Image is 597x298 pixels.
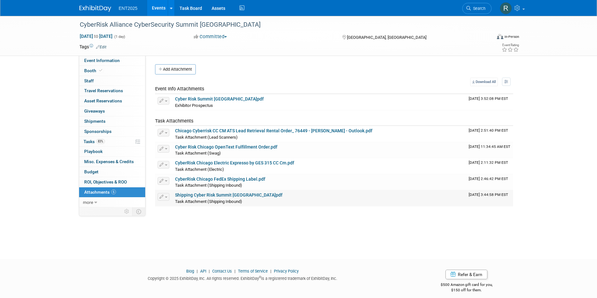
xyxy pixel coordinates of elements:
span: Playbook [84,149,103,154]
button: Committed [192,33,229,40]
span: Task Attachment (Lead Scanners) [175,135,238,140]
img: Randy McDonald [500,2,512,14]
span: Task Attachment (Electric) [175,167,224,172]
a: Cyber Risk Summit [GEOGRAPHIC_DATA]pdf [175,96,264,101]
span: [GEOGRAPHIC_DATA], [GEOGRAPHIC_DATA] [347,35,426,40]
a: ROI, Objectives & ROO [79,177,145,187]
a: Download All [470,78,498,86]
a: Travel Reservations [79,86,145,96]
span: 6 [111,190,116,194]
div: $150 off for them. [415,288,518,293]
span: Shipments [84,119,105,124]
a: Edit [96,45,106,49]
span: [DATE] [DATE] [79,33,113,39]
span: Task Attachment (Swag) [175,151,221,156]
span: Budget [84,169,98,174]
div: In-Person [504,34,519,39]
span: Booth [84,68,104,73]
span: to [93,34,99,39]
span: ROI, Objectives & ROO [84,179,127,184]
div: Event Rating [502,44,519,47]
td: Upload Timestamp [466,174,513,190]
a: Budget [79,167,145,177]
span: Staff [84,78,94,83]
span: Task Attachments [155,118,193,124]
span: Asset Reservations [84,98,122,103]
a: Terms of Service [238,269,268,274]
span: 83% [96,139,105,144]
div: Event Format [454,33,519,43]
a: Sponsorships [79,127,145,136]
span: Travel Reservations [84,88,123,93]
span: Upload Timestamp [469,192,508,197]
a: Misc. Expenses & Credits [79,157,145,167]
i: Booth reservation complete [99,69,102,72]
a: Shipments [79,116,145,126]
td: Upload Timestamp [466,190,513,206]
a: more [79,198,145,207]
a: Contact Us [212,269,232,274]
div: $500 Amazon gift card for you, [415,278,518,293]
img: ExhibitDay [79,5,111,12]
div: CyberRisk Alliance CyberSecurity Summit [GEOGRAPHIC_DATA] [78,19,482,31]
a: Attachments6 [79,187,145,197]
a: Asset Reservations [79,96,145,106]
a: Shipping Cyber Risk Summit [GEOGRAPHIC_DATA]pdf [175,192,282,198]
button: Add Attachment [155,64,196,74]
a: CyberRisk Chicago FedEx Shipping Label.pdf [175,177,265,182]
a: Giveaways [79,106,145,116]
td: Tags [79,44,106,50]
span: | [195,269,199,274]
a: CyberRisk Chicago Electric Expresso by GES 315 CC Cm.pdf [175,160,294,165]
span: Exhibitor Prospectus [175,103,213,108]
a: Cyber Risk Chicago OpenText Fulfillment Order.pdf [175,144,277,149]
a: Staff [79,76,145,86]
span: | [269,269,273,274]
span: Upload Timestamp [469,144,510,149]
span: ENT2025 [119,6,138,11]
a: Privacy Policy [274,269,299,274]
span: Giveaways [84,108,105,114]
span: | [233,269,237,274]
td: Upload Timestamp [466,142,513,158]
a: Refer & Earn [445,270,487,279]
sup: ® [259,275,261,279]
a: Blog [186,269,194,274]
a: Event Information [79,56,145,66]
td: Personalize Event Tab Strip [121,207,132,216]
div: Copyright © 2025 ExhibitDay, Inc. All rights reserved. ExhibitDay is a registered trademark of Ex... [79,274,406,281]
img: Format-Inperson.png [497,34,503,39]
a: Search [462,3,492,14]
span: Tasks [84,139,105,144]
td: Toggle Event Tabs [132,207,145,216]
span: more [83,200,93,205]
span: Task Attachment (Shipping Inbound) [175,183,242,188]
td: Upload Timestamp [466,158,513,174]
a: Playbook [79,147,145,156]
span: Upload Timestamp [469,128,508,133]
a: API [200,269,206,274]
span: Sponsorships [84,129,112,134]
span: Search [471,6,485,11]
a: Tasks83% [79,137,145,147]
span: Upload Timestamp [469,160,508,165]
span: Misc. Expenses & Credits [84,159,134,164]
span: Event Info Attachments [155,86,204,92]
span: Attachments [84,190,116,195]
span: Upload Timestamp [469,96,508,101]
a: Chicago Cyberrisk CC CM ATS Lead Retrieval Rental Order_ 76449 - [PERSON_NAME] - Outlook.pdf [175,128,372,133]
span: Event Information [84,58,120,63]
span: Task Attachment (Shipping Inbound) [175,199,242,204]
a: Booth [79,66,145,76]
span: | [207,269,211,274]
td: Upload Timestamp [466,126,513,142]
span: (1 day) [114,35,125,39]
span: Upload Timestamp [469,177,508,181]
td: Upload Timestamp [466,94,513,110]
